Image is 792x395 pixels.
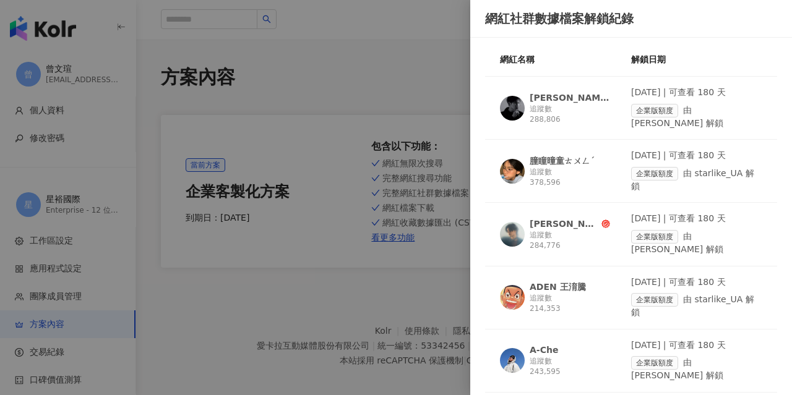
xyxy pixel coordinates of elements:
[485,150,777,203] a: KOL Avatar朣瞳曈童ㄊㄨㄥˊ追蹤數 378,596[DATE] | 可查看 180 天企業版額度由 starlike_UA 解鎖
[500,96,525,121] img: KOL Avatar
[530,230,610,251] div: 追蹤數 284,776
[500,348,525,373] img: KOL Avatar
[530,356,610,377] div: 追蹤數 243,595
[530,218,599,230] div: [PERSON_NAME]
[485,87,777,140] a: KOL Avatar[PERSON_NAME]追蹤數 288,806[DATE] | 可查看 180 天企業版額度由 [PERSON_NAME] 解鎖
[530,281,586,293] div: ADEN 王淯騰
[485,10,777,27] div: 網紅社群數據檔案解鎖紀錄
[530,91,610,104] div: [PERSON_NAME]
[631,104,762,130] div: 由 [PERSON_NAME] 解鎖
[631,293,762,319] div: 由 starlike_UA 解鎖
[500,222,525,247] img: KOL Avatar
[631,276,762,289] div: [DATE] | 可查看 180 天
[631,293,678,307] span: 企業版額度
[530,167,610,188] div: 追蹤數 378,596
[500,285,525,310] img: KOL Avatar
[500,53,631,66] div: 網紅名稱
[530,293,610,314] div: 追蹤數 214,353
[631,104,678,117] span: 企業版額度
[530,155,595,167] div: 朣瞳曈童ㄊㄨㄥˊ
[631,167,762,193] div: 由 starlike_UA 解鎖
[631,230,762,256] div: 由 [PERSON_NAME] 解鎖
[631,213,762,225] div: [DATE] | 可查看 180 天
[631,87,762,99] div: [DATE] | 可查看 180 天
[631,230,678,244] span: 企業版額度
[530,344,558,356] div: A-Che
[485,276,777,329] a: KOL AvatarADEN 王淯騰追蹤數 214,353[DATE] | 可查看 180 天企業版額度由 starlike_UA 解鎖
[631,167,678,181] span: 企業版額度
[485,339,777,393] a: KOL AvatarA-Che追蹤數 243,595[DATE] | 可查看 180 天企業版額度由 [PERSON_NAME] 解鎖
[631,53,762,66] div: 解鎖日期
[485,213,777,266] a: KOL Avatar[PERSON_NAME]追蹤數 284,776[DATE] | 可查看 180 天企業版額度由 [PERSON_NAME] 解鎖
[631,150,762,162] div: [DATE] | 可查看 180 天
[631,356,678,370] span: 企業版額度
[530,104,610,125] div: 追蹤數 288,806
[631,356,762,382] div: 由 [PERSON_NAME] 解鎖
[631,339,762,352] div: [DATE] | 可查看 180 天
[500,159,525,184] img: KOL Avatar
